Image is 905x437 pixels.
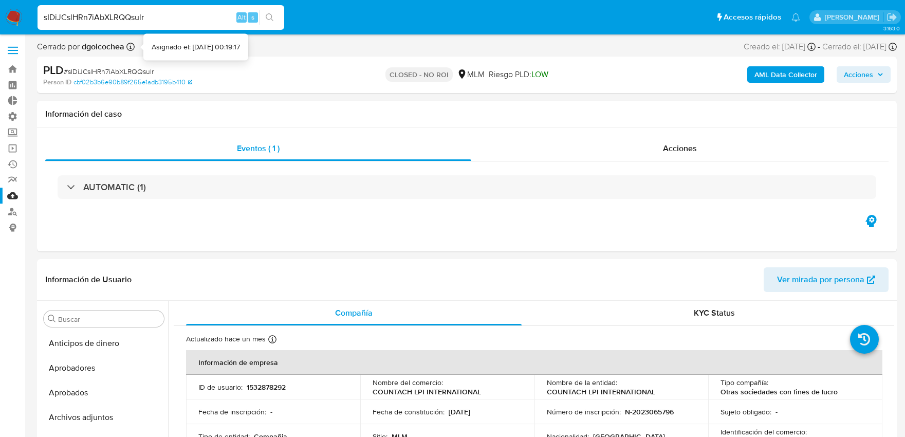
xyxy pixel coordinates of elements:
p: Actualizado hace un mes [186,334,266,344]
p: 1532878292 [247,383,286,392]
span: Riesgo PLD: [489,69,548,80]
button: AML Data Collector [747,66,824,83]
b: PLD [43,62,64,78]
h3: AUTOMATIC (1) [83,181,146,193]
p: Número de inscripción : [547,407,621,416]
p: COUNTACH LPI INTERNATIONAL [373,387,481,396]
a: Salir [886,12,897,23]
span: Eventos ( 1 ) [237,142,280,154]
span: # sIDiJCslHRn7iAbXLRQQsulr [64,66,154,77]
button: Aprobadores [40,356,168,380]
p: COUNTACH LPI INTERNATIONAL [547,387,655,396]
b: AML Data Collector [754,66,817,83]
button: Ver mirada por persona [764,267,889,292]
p: [DATE] [449,407,470,416]
p: Fecha de constitución : [373,407,445,416]
span: KYC Status [694,307,735,319]
div: AUTOMATIC (1) [58,175,876,199]
p: ID de usuario : [198,383,243,392]
p: N-2023065796 [625,407,674,416]
span: LOW [531,68,548,80]
div: MLM [457,69,485,80]
button: Archivos adjuntos [40,405,168,430]
div: Cerrado el: [DATE] [822,41,897,52]
p: CLOSED - NO ROI [385,67,453,82]
span: Compañía [335,307,373,319]
button: Acciones [837,66,891,83]
button: Aprobados [40,380,168,405]
p: - [775,407,778,416]
h1: Información del caso [45,109,889,119]
p: Nombre de la entidad : [547,378,617,387]
span: Ver mirada por persona [777,267,864,292]
p: Identificación del comercio : [721,427,807,436]
b: dgoicochea [80,41,124,52]
button: search-icon [259,10,280,25]
a: cbf02b3b6e90b89f265e1adb3195b410 [73,78,192,87]
p: Tipo compañía : [721,378,768,387]
p: sandra.chabay@mercadolibre.com [825,12,883,22]
p: - [270,407,272,416]
span: - [818,41,820,52]
p: Otras sociedades con fines de lucro [721,387,838,396]
b: Person ID [43,78,71,87]
p: Fecha de inscripción : [198,407,266,416]
span: Alt [237,12,246,22]
input: Buscar usuario o caso... [38,11,284,24]
span: Acciones [844,66,873,83]
span: Cerrado por [37,41,124,52]
span: s [251,12,254,22]
a: Notificaciones [791,13,800,22]
span: Acciones [663,142,697,154]
input: Buscar [58,315,160,324]
p: Nombre del comercio : [373,378,443,387]
span: Accesos rápidos [724,12,781,23]
button: Anticipos de dinero [40,331,168,356]
div: Asignado el: [DATE] 00:19:17 [152,42,240,52]
th: Información de empresa [186,350,882,375]
p: Sujeto obligado : [721,407,771,416]
div: Creado el: [DATE] [744,41,816,52]
button: Buscar [48,315,56,323]
h1: Información de Usuario [45,275,132,285]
